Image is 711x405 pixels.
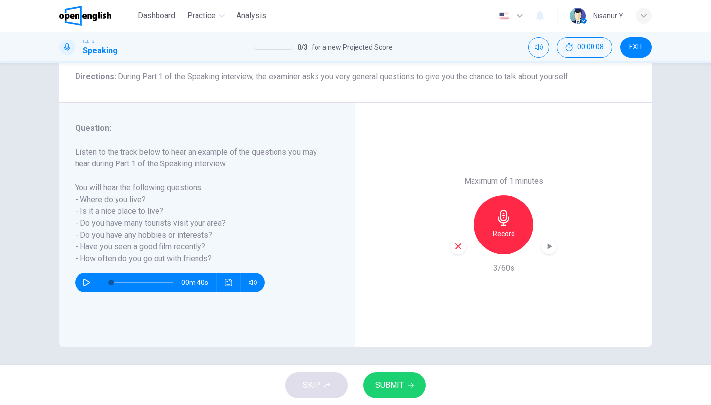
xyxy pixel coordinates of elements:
[464,175,543,187] h6: Maximum of 1 minutes
[138,10,175,22] span: Dashboard
[75,122,327,134] h6: Question :
[83,38,94,45] span: IELTS
[557,37,612,58] div: Hide
[498,12,510,20] img: en
[528,37,549,58] div: Mute
[312,41,393,53] span: for a new Projected Score
[620,37,652,58] button: EXIT
[83,45,118,57] h1: Speaking
[134,7,179,25] button: Dashboard
[493,262,514,274] h6: 3/60s
[557,37,612,58] button: 00:00:08
[75,71,636,82] h6: Directions :
[493,228,515,240] h6: Record
[75,146,327,265] h6: Listen to the track below to hear an example of the questions you may hear during Part 1 of the S...
[59,6,134,26] a: OpenEnglish logo
[233,7,270,25] button: Analysis
[474,195,533,254] button: Record
[363,372,426,398] button: SUBMIT
[375,378,404,392] span: SUBMIT
[187,10,216,22] span: Practice
[221,273,237,292] button: Click to see the audio transcription
[237,10,266,22] span: Analysis
[629,43,643,51] span: EXIT
[183,7,229,25] button: Practice
[59,6,111,26] img: OpenEnglish logo
[181,273,216,292] span: 00m 40s
[577,43,604,51] span: 00:00:08
[118,72,570,81] span: During Part 1 of the Speaking interview, the examiner asks you very general questions to give you...
[297,41,308,53] span: 0 / 3
[593,10,624,22] div: Nisanur Y.
[570,8,586,24] img: Profile picture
